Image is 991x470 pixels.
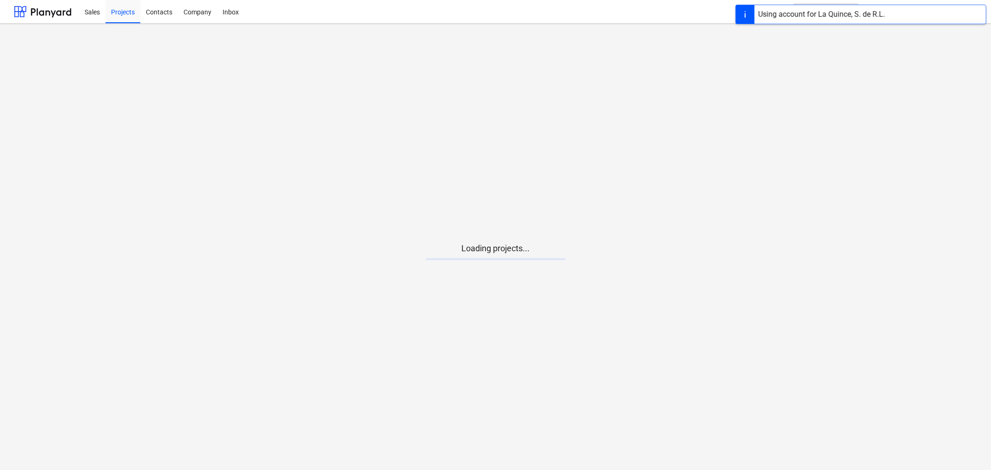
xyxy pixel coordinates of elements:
div: Using account for La Quince, S. de R.L. [758,9,885,20]
p: Loading projects... [426,243,565,254]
